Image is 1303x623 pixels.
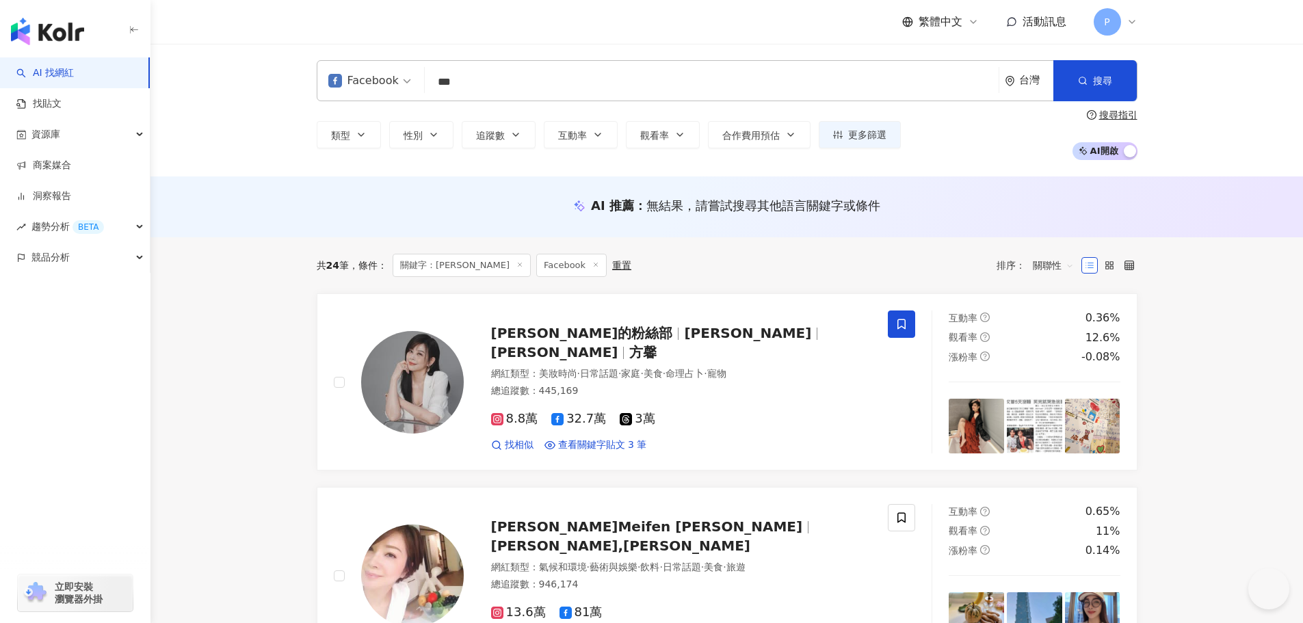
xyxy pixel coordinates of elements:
span: 合作費用預估 [722,130,780,141]
span: question-circle [980,332,990,342]
span: [PERSON_NAME]的粉絲部 [491,325,673,341]
a: searchAI 找網紅 [16,66,74,80]
span: 家庭 [621,368,640,379]
span: 方馨 [629,344,657,360]
span: 氣候和環境 [539,561,587,572]
span: 觀看率 [949,332,977,343]
span: question-circle [980,507,990,516]
span: 資源庫 [31,119,60,150]
img: KOL Avatar [361,331,464,434]
span: 日常話題 [580,368,618,379]
span: 美食 [704,561,723,572]
button: 更多篩選 [819,121,901,148]
span: · [640,368,643,379]
span: P [1104,14,1109,29]
span: [PERSON_NAME],[PERSON_NAME] [491,538,750,554]
span: 條件 ： [349,260,387,271]
span: 藝術與娛樂 [590,561,637,572]
img: post-image [1065,399,1120,454]
span: 81萬 [560,605,603,620]
span: 活動訊息 [1023,15,1066,28]
button: 觀看率 [626,121,700,148]
button: 合作費用預估 [708,121,811,148]
span: 日常話題 [663,561,701,572]
span: · [659,561,662,572]
img: logo [11,18,84,45]
span: 美妝時尚 [539,368,577,379]
span: 飲料 [640,561,659,572]
span: 寵物 [707,368,726,379]
div: 總追蹤數 ： 445,169 [491,384,872,398]
div: 總追蹤數 ： 946,174 [491,578,872,592]
span: 漲粉率 [949,352,977,362]
button: 互動率 [544,121,618,148]
span: 命理占卜 [666,368,704,379]
a: 洞察報告 [16,189,71,203]
div: -0.08% [1081,349,1120,364]
span: 32.7萬 [551,412,606,426]
span: 旅遊 [726,561,746,572]
span: 更多篩選 [848,129,886,140]
span: rise [16,222,26,232]
button: 性別 [389,121,453,148]
span: question-circle [980,526,990,535]
div: 網紅類型 ： [491,367,872,381]
span: 關鍵字：[PERSON_NAME] [393,254,531,277]
span: 關聯性 [1033,254,1074,276]
a: KOL Avatar[PERSON_NAME]的粉絲部[PERSON_NAME][PERSON_NAME]方馨網紅類型：美妝時尚·日常話題·家庭·美食·命理占卜·寵物總追蹤數：445,1698.... [317,293,1137,470]
span: 立即安裝 瀏覽器外掛 [55,581,103,605]
div: 共 筆 [317,260,349,271]
span: question-circle [980,545,990,555]
span: [PERSON_NAME] [491,344,618,360]
span: 性別 [404,130,423,141]
a: 商案媒合 [16,159,71,172]
div: 排序： [997,254,1081,276]
button: 類型 [317,121,381,148]
div: 網紅類型 ： [491,561,872,574]
span: 8.8萬 [491,412,538,426]
img: post-image [1007,399,1062,454]
div: AI 推薦 ： [591,197,880,214]
img: post-image [949,399,1004,454]
div: 11% [1096,524,1120,539]
span: · [663,368,666,379]
button: 追蹤數 [462,121,536,148]
span: environment [1005,76,1015,86]
span: [PERSON_NAME] [684,325,811,341]
span: question-circle [980,352,990,361]
span: 3萬 [620,412,655,426]
span: 趨勢分析 [31,211,104,242]
span: · [577,368,580,379]
span: 觀看率 [949,525,977,536]
div: BETA [73,220,104,234]
span: 繁體中文 [919,14,962,29]
span: · [701,561,704,572]
span: 互動率 [949,313,977,323]
span: 追蹤數 [476,130,505,141]
iframe: Help Scout Beacon - Open [1248,568,1289,609]
a: chrome extension立即安裝 瀏覽器外掛 [18,574,133,611]
span: 無結果，請嘗試搜尋其他語言關鍵字或條件 [646,198,880,213]
span: question-circle [1087,110,1096,120]
span: 查看關鍵字貼文 3 筆 [558,438,647,452]
span: 美食 [644,368,663,379]
span: 找相似 [505,438,534,452]
span: · [618,368,621,379]
span: question-circle [980,313,990,322]
span: 類型 [331,130,350,141]
a: 查看關鍵字貼文 3 筆 [544,438,647,452]
span: 觀看率 [640,130,669,141]
span: 競品分析 [31,242,70,273]
span: · [723,561,726,572]
span: 互動率 [949,506,977,517]
a: 找相似 [491,438,534,452]
img: chrome extension [22,582,49,604]
button: 搜尋 [1053,60,1137,101]
span: 24 [326,260,339,271]
span: · [637,561,640,572]
span: Facebook [536,254,607,277]
div: 0.14% [1085,543,1120,558]
div: Facebook [328,70,399,92]
span: [PERSON_NAME]Meifen [PERSON_NAME] [491,518,803,535]
span: 漲粉率 [949,545,977,556]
